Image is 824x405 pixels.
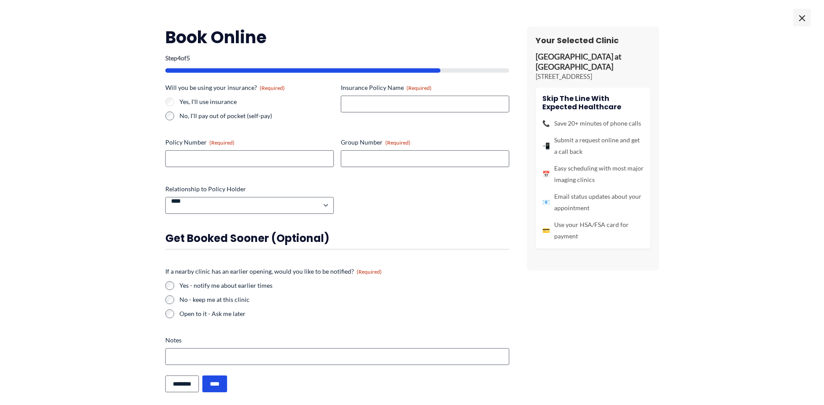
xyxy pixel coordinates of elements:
legend: Will you be using your insurance? [165,83,285,92]
label: No - keep me at this clinic [179,295,509,304]
label: Policy Number [165,138,334,147]
span: 📞 [542,118,550,129]
h3: Get booked sooner (optional) [165,231,509,245]
span: 4 [177,54,181,62]
label: No, I'll pay out of pocket (self-pay) [179,111,334,120]
label: Relationship to Policy Holder [165,185,334,193]
legend: If a nearby clinic has an earlier opening, would you like to be notified? [165,267,382,276]
li: Easy scheduling with most major imaging clinics [542,163,644,186]
h3: Your Selected Clinic [536,35,650,45]
label: Group Number [341,138,509,147]
li: Save 20+ minutes of phone calls [542,118,644,129]
span: 5 [186,54,190,62]
span: (Required) [209,139,235,146]
p: [STREET_ADDRESS] [536,72,650,81]
span: 📧 [542,197,550,208]
p: Step of [165,55,509,61]
span: (Required) [385,139,410,146]
span: 📲 [542,140,550,152]
li: Use your HSA/FSA card for payment [542,219,644,242]
span: (Required) [260,85,285,91]
label: Yes, I'll use insurance [179,97,334,106]
h4: Skip the line with Expected Healthcare [542,94,644,111]
span: 💳 [542,225,550,236]
span: (Required) [357,268,382,275]
span: (Required) [406,85,432,91]
li: Email status updates about your appointment [542,191,644,214]
span: 📅 [542,168,550,180]
h2: Book Online [165,26,509,48]
label: Open to it - Ask me later [179,309,509,318]
label: Insurance Policy Name [341,83,509,92]
p: [GEOGRAPHIC_DATA] at [GEOGRAPHIC_DATA] [536,52,650,72]
span: × [793,9,811,26]
label: Yes - notify me about earlier times [179,281,509,290]
li: Submit a request online and get a call back [542,134,644,157]
label: Notes [165,336,509,345]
